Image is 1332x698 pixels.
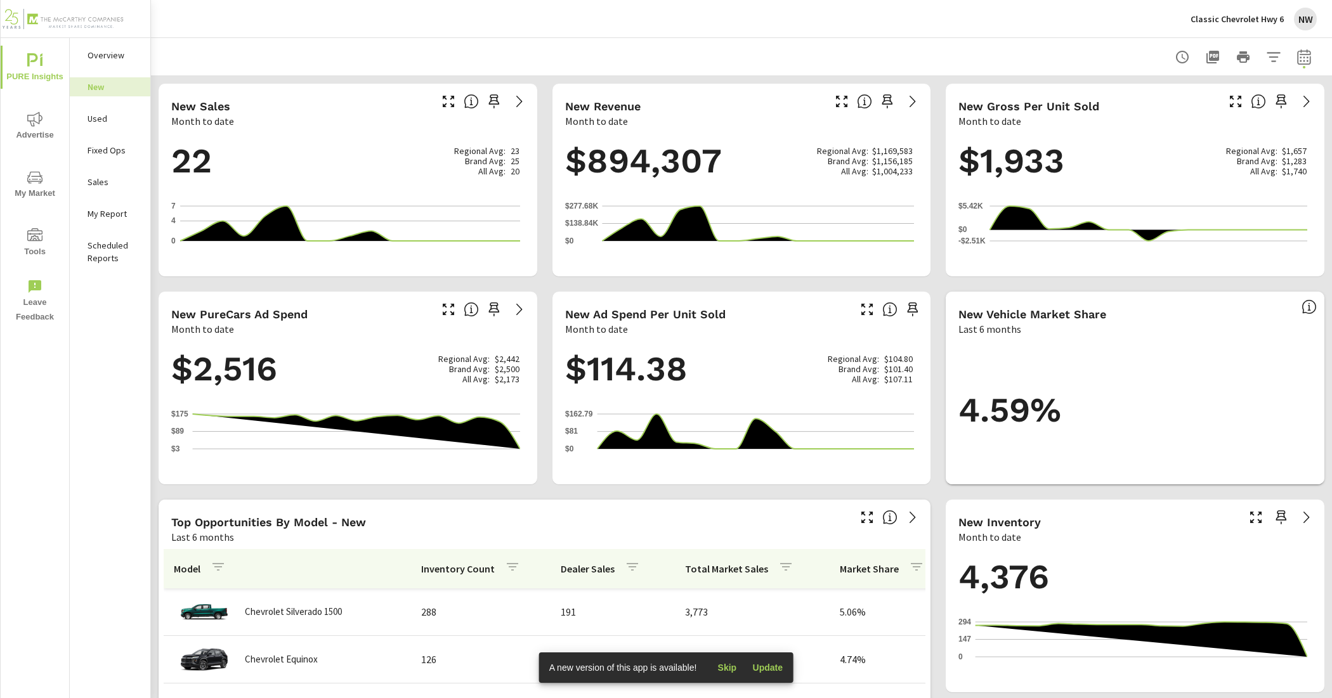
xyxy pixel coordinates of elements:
p: $1,169,583 [872,146,913,156]
p: All Avg: [852,374,879,384]
text: -$2.51K [958,236,986,245]
p: Regional Avg: [828,354,879,364]
p: $1,283 [1282,156,1307,166]
p: $1,004,233 [872,166,913,176]
p: 126 [421,652,540,667]
p: Inventory Count [421,562,495,575]
p: $104.80 [884,354,913,364]
p: $1,657 [1282,146,1307,156]
p: Chevrolet Equinox [245,654,318,665]
span: Total cost of media for all PureCars channels for the selected dealership group over the selected... [464,302,479,317]
p: Month to date [958,529,1021,545]
p: Month to date [171,321,234,337]
p: [DATE] [873,459,918,472]
p: Used [88,112,140,125]
span: My Market [4,170,65,201]
text: 294 [958,617,971,626]
text: $0 [565,236,574,245]
p: All Avg: [478,166,506,176]
p: New [88,81,140,93]
span: Advertise [4,112,65,143]
h1: 4,376 [958,555,1312,598]
div: Used [70,109,150,128]
p: 191 [561,604,665,619]
text: 0 [171,236,176,245]
p: [DATE] [597,459,641,472]
p: All Avg: [841,166,868,176]
button: Make Fullscreen [438,299,459,320]
span: A new version of this app is available! [549,662,697,673]
p: Brand Avg: [465,156,506,166]
span: Save this to your personalized report [1271,507,1291,527]
span: PURE Insights [4,53,65,84]
p: Last 6 months [171,529,234,545]
p: [DATE] [193,459,237,472]
button: Apply Filters [1261,44,1286,70]
span: Save this to your personalized report [484,299,504,320]
text: $175 [171,410,188,418]
h5: New Inventory [958,515,1041,529]
text: $89 [171,427,184,436]
p: Market Share [840,562,899,575]
span: Skip [712,662,742,673]
p: Brand Avg: [828,156,868,166]
span: Average gross profit generated by the dealership for each vehicle sold over the selected date ran... [1251,94,1266,109]
p: Sales [88,176,140,188]
button: Make Fullscreen [857,507,877,527]
span: Save this to your personalized report [903,299,923,320]
p: [DATE] [990,251,1035,264]
text: $138.84K [565,219,598,228]
button: Print Report [1231,44,1256,70]
p: [DATE] [480,459,525,472]
p: Classic Chevrolet Hwy 6 [1191,13,1284,25]
button: Skip [707,657,747,678]
p: Dealer Sales [561,562,615,575]
p: 3,773 [685,604,819,619]
span: Save this to your personalized report [484,91,504,112]
text: $0 [565,444,574,453]
span: Tools [4,228,65,259]
p: $1,156,185 [872,156,913,166]
div: NW [1294,8,1317,30]
text: $162.79 [565,410,593,418]
span: Save this to your personalized report [877,91,898,112]
p: Model [174,562,200,575]
button: "Export Report to PDF" [1200,44,1225,70]
h1: $1,933 [958,139,1312,183]
a: See more details in report [509,91,530,112]
p: $101.40 [884,364,913,374]
p: $2,442 [495,354,519,364]
h5: New Revenue [565,100,641,113]
span: Update [752,662,783,673]
p: Month to date [565,113,628,129]
p: [DATE] [873,251,918,264]
p: Overview [88,49,140,61]
div: Scheduled Reports [70,236,150,268]
span: Find the biggest opportunities within your model lineup by seeing how each model is selling in yo... [882,510,898,525]
p: Month to date [171,113,234,129]
h5: New PureCars Ad Spend [171,307,308,321]
p: Brand Avg: [839,364,879,374]
p: [DATE] [1267,667,1312,680]
p: [DATE] [180,251,225,264]
h1: $114.38 [565,347,918,391]
h1: $2,516 [171,347,525,391]
p: Month to date [958,113,1021,129]
span: Number of vehicles sold by the dealership over the selected date range. [Source: This data is sou... [464,94,479,109]
p: [DATE] [976,667,1020,680]
button: Update [747,657,788,678]
p: All Avg: [462,374,490,384]
p: Brand Avg: [1237,156,1277,166]
p: 23 [511,146,519,156]
p: 20 [511,166,519,176]
text: 147 [958,635,971,644]
span: Average cost of advertising per each vehicle sold at the dealer over the selected date range. The... [882,302,898,317]
text: 4 [171,217,176,226]
p: Chevrolet Silverado 1500 [245,606,342,617]
h5: New Sales [171,100,230,113]
p: My Report [88,207,140,220]
p: Regional Avg: [438,354,490,364]
span: Save this to your personalized report [1271,91,1291,112]
p: $1,740 [1282,166,1307,176]
button: Make Fullscreen [438,91,459,112]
